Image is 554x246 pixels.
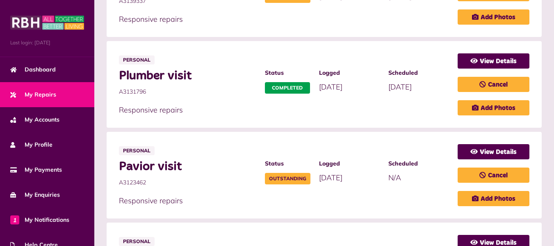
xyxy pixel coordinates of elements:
span: Logged [319,159,380,168]
span: Status [265,159,311,168]
a: Add Photos [458,9,529,25]
span: Status [265,69,311,77]
a: Cancel [458,168,529,183]
span: Logged [319,69,380,77]
span: My Notifications [10,216,69,224]
a: View Details [458,53,529,69]
span: [DATE] [319,82,342,92]
span: A3131796 [119,87,257,96]
span: My Payments [10,166,62,174]
span: 1 [10,215,19,224]
span: Personal [119,146,155,155]
span: N/A [388,173,401,182]
span: A3123462 [119,178,257,187]
span: My Profile [10,140,52,149]
p: Responsive repairs [119,104,449,115]
p: Responsive repairs [119,14,449,25]
span: Last login: [DATE] [10,39,84,46]
a: Add Photos [458,100,529,115]
span: Pavior visit [119,159,257,174]
span: Personal [119,237,155,246]
span: Scheduled [388,159,449,168]
a: View Details [458,144,529,159]
img: MyRBH [10,14,84,31]
span: My Enquiries [10,191,60,199]
span: My Accounts [10,115,59,124]
a: Cancel [458,77,529,92]
span: Outstanding [265,173,310,184]
a: Add Photos [458,191,529,206]
span: Personal [119,55,155,64]
span: Completed [265,82,310,94]
p: Responsive repairs [119,195,449,206]
span: Plumber visit [119,69,257,83]
span: Dashboard [10,65,56,74]
span: [DATE] [388,82,412,92]
span: My Repairs [10,90,56,99]
span: Scheduled [388,69,449,77]
span: [DATE] [319,173,342,182]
